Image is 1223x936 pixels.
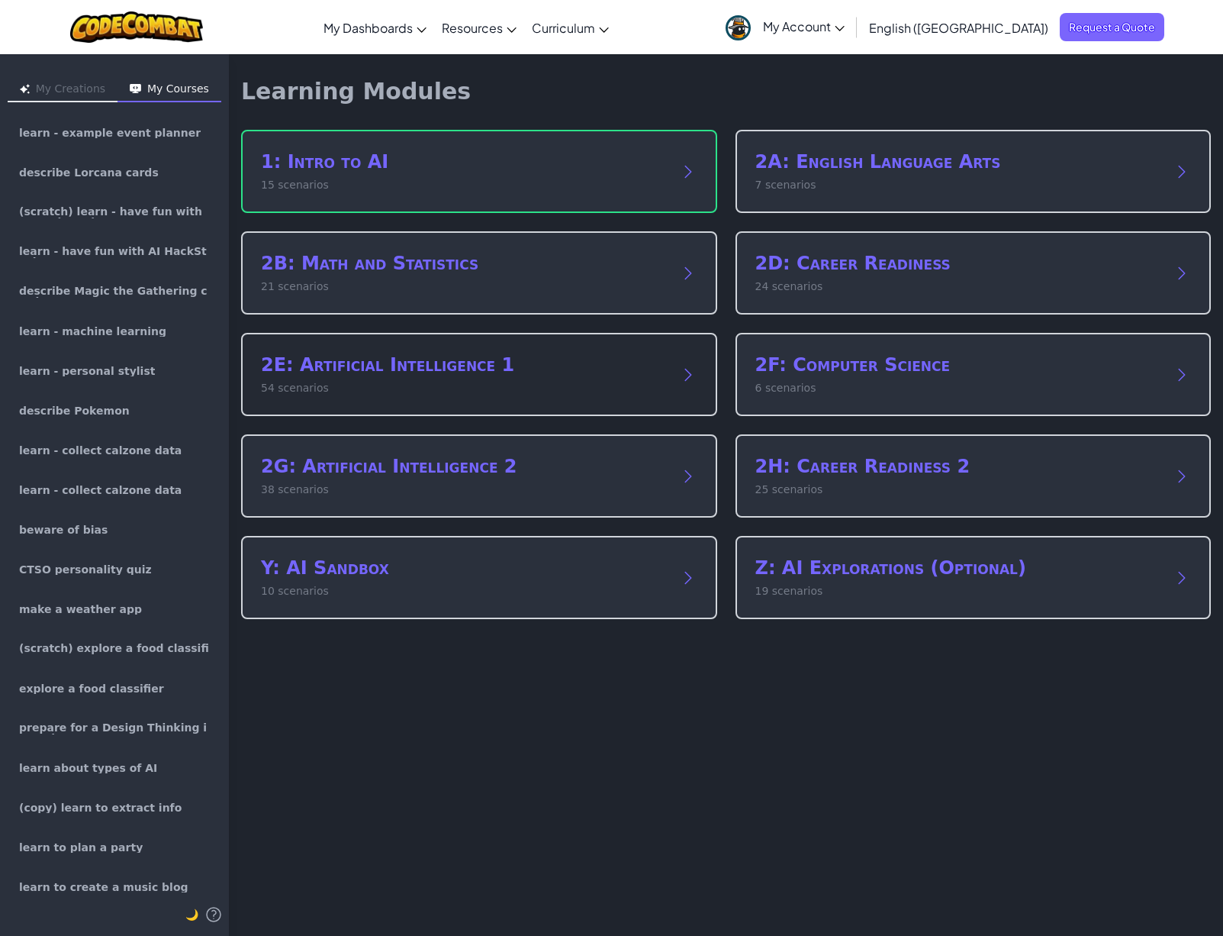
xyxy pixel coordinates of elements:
h2: 2A: English Language Arts [755,150,1161,174]
a: learn about types of AI [6,750,223,786]
img: avatar [726,15,751,40]
span: (scratch) explore a food classifier [19,643,210,655]
a: My Dashboards [316,7,434,48]
span: learn to create a music blog [19,882,188,892]
button: My Courses [117,78,221,102]
p: 21 scenarios [261,279,667,295]
h2: 2F: Computer Science [755,353,1161,377]
button: My Creations [8,78,117,102]
span: describe Magic the Gathering cards [19,286,210,298]
a: (copy) learn to extract info [6,789,223,826]
button: 🌙 [185,905,198,924]
span: learn - personal stylist [19,366,155,376]
span: learn about types of AI [19,763,157,773]
a: (scratch) learn - have fun with AI HackStack [6,194,223,231]
span: learn to plan a party [19,842,143,853]
span: (copy) learn to extract info [19,802,182,813]
a: Resources [434,7,524,48]
h2: Z: AI Explorations (Optional) [755,556,1161,580]
h2: Y: AI Sandbox [261,556,667,580]
p: 10 scenarios [261,583,667,599]
h2: 2G: Artificial Intelligence 2 [261,454,667,479]
a: CTSO personality quiz [6,551,223,588]
a: prepare for a Design Thinking interview [6,710,223,747]
p: 19 scenarios [755,583,1161,599]
a: My Account [718,3,852,51]
span: My Dashboards [323,20,413,36]
h2: 1: Intro to AI [261,150,667,174]
span: English ([GEOGRAPHIC_DATA]) [869,20,1048,36]
a: learn - collect calzone data [6,432,223,469]
a: describe Lorcana cards [6,154,223,191]
h1: Learning Modules [241,78,471,105]
img: CodeCombat logo [70,11,204,43]
a: explore a food classifier [6,670,223,707]
span: describe Pokemon [19,405,130,416]
a: learn - example event planner [6,115,223,151]
span: make a weather app [19,604,142,615]
a: (scratch) explore a food classifier [6,631,223,667]
p: 15 scenarios [261,177,667,193]
p: 7 scenarios [755,177,1161,193]
a: English ([GEOGRAPHIC_DATA]) [861,7,1056,48]
span: explore a food classifier [19,683,164,694]
a: learn - collect calzone data [6,472,223,508]
span: learn - have fun with AI HackStack [19,246,210,258]
a: learn - machine learning [6,313,223,350]
a: beware of bias [6,512,223,548]
span: beware of bias [19,524,108,535]
a: Request a Quote [1060,13,1164,41]
span: 🌙 [185,909,198,921]
p: 54 scenarios [261,380,667,396]
a: describe Pokemon [6,392,223,429]
a: learn - have fun with AI HackStack [6,234,223,270]
span: Curriculum [532,20,595,36]
a: describe Magic the Gathering cards [6,273,223,310]
p: 25 scenarios [755,482,1161,498]
span: Resources [442,20,503,36]
a: learn - personal stylist [6,353,223,389]
h2: 2E: Artificial Intelligence 1 [261,353,667,377]
span: My Account [763,18,845,34]
a: Curriculum [524,7,616,48]
h2: 2B: Math and Statistics [261,251,667,276]
span: learn - collect calzone data [19,485,182,495]
p: 6 scenarios [755,380,1161,396]
h2: 2H: Career Readiness 2 [755,454,1161,479]
span: prepare for a Design Thinking interview [19,722,210,734]
span: learn - machine learning [19,326,166,337]
span: describe Lorcana cards [19,167,159,178]
img: Icon [20,84,30,94]
a: learn to plan a party [6,829,223,866]
a: learn to create a music blog [6,869,223,905]
img: Icon [130,84,141,94]
span: learn - collect calzone data [19,445,182,456]
h2: 2D: Career Readiness [755,251,1161,276]
p: 24 scenarios [755,279,1161,295]
a: make a weather app [6,591,223,628]
span: (scratch) learn - have fun with AI HackStack [19,206,210,218]
span: learn - example event planner [19,127,201,138]
p: 38 scenarios [261,482,667,498]
span: CTSO personality quiz [19,564,152,575]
